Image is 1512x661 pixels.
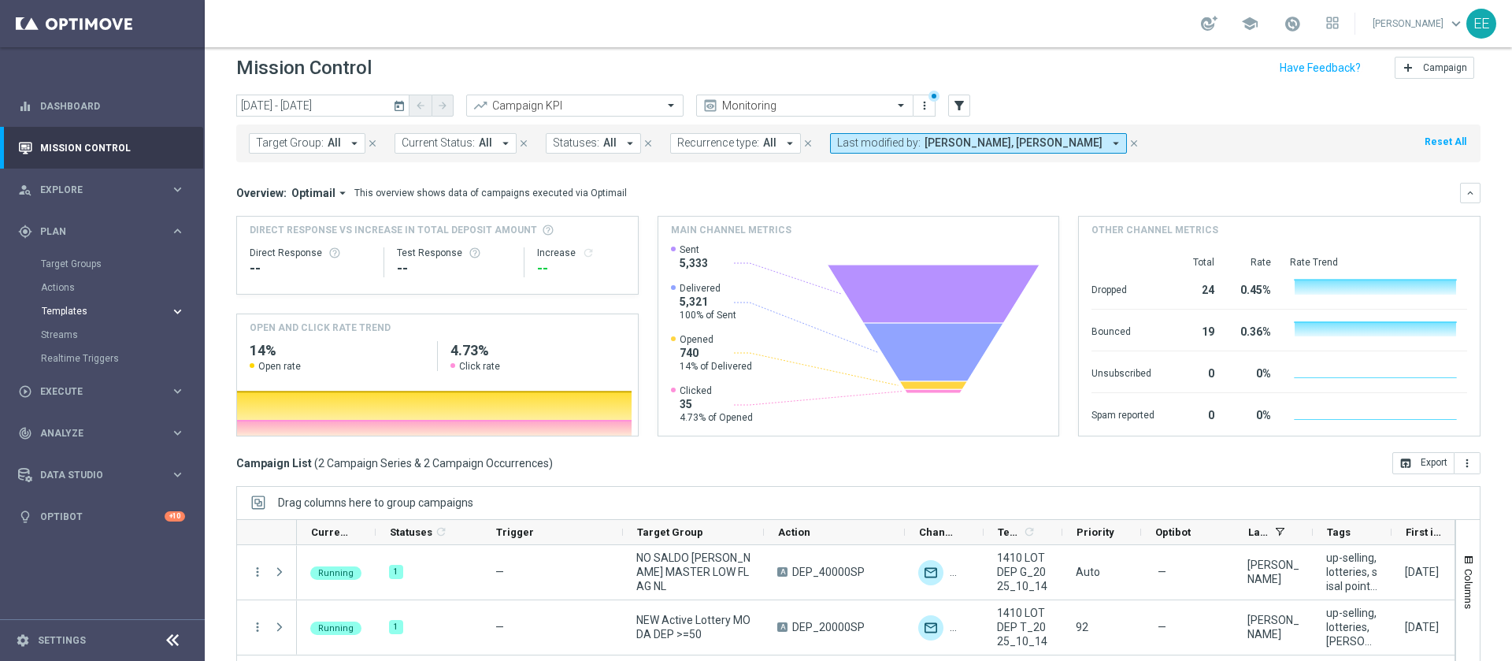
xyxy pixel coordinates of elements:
[1462,569,1475,609] span: Columns
[17,385,186,398] div: play_circle_outline Execute keyboard_arrow_right
[17,142,186,154] div: Mission Control
[830,133,1127,154] button: Last modified by: [PERSON_NAME], [PERSON_NAME] arrow_drop_down
[495,621,504,633] span: —
[250,620,265,634] button: more_vert
[637,526,703,538] span: Target Group
[1173,359,1214,384] div: 0
[680,282,736,295] span: Delivered
[801,135,815,152] button: close
[837,136,921,150] span: Last modified by:
[950,615,975,641] img: Other
[917,96,932,115] button: more_vert
[236,456,553,470] h3: Campaign List
[496,526,534,538] span: Trigger
[250,565,265,579] button: more_vert
[680,360,752,373] span: 14% of Delivered
[402,136,475,150] span: Current Status:
[1109,136,1123,150] i: arrow_drop_down
[435,525,447,538] i: refresh
[1241,15,1258,32] span: school
[250,341,424,360] h2: 14%
[1021,523,1036,540] span: Calculate column
[1091,223,1218,237] h4: Other channel metrics
[40,227,170,236] span: Plan
[40,127,185,169] a: Mission Control
[778,526,810,538] span: Action
[948,95,970,117] button: filter_alt
[680,411,753,424] span: 4.73% of Opened
[517,135,531,152] button: close
[680,333,752,346] span: Opened
[170,182,185,197] i: keyboard_arrow_right
[41,276,203,299] div: Actions
[42,306,170,316] div: Templates
[928,91,939,102] div: There are unsaved changes
[1233,359,1271,384] div: 0%
[1173,401,1214,426] div: 0
[1423,133,1468,150] button: Reset All
[40,85,185,127] a: Dashboard
[479,136,492,150] span: All
[170,224,185,239] i: keyboard_arrow_right
[1290,256,1467,269] div: Rate Trend
[777,622,787,632] span: A
[1447,15,1465,32] span: keyboard_arrow_down
[680,346,752,360] span: 740
[680,243,708,256] span: Sent
[287,186,354,200] button: Optimail arrow_drop_down
[1395,57,1474,79] button: add Campaign
[236,57,372,80] h1: Mission Control
[310,620,361,635] colored-tag: Running
[17,427,186,440] button: track_changes Analyze keyboard_arrow_right
[41,347,203,370] div: Realtime Triggers
[472,98,488,113] i: trending_up
[537,247,624,259] div: Increase
[1023,525,1036,538] i: refresh
[603,136,617,150] span: All
[918,560,943,585] img: Optimail
[1233,318,1271,343] div: 0.36%
[671,223,791,237] h4: Main channel metrics
[390,526,432,538] span: Statuses
[1127,135,1141,152] button: close
[680,309,736,321] span: 100% of Sent
[680,397,753,411] span: 35
[18,468,170,482] div: Data Studio
[792,565,865,579] span: DEP_40000SP
[1233,256,1271,269] div: Rate
[1173,256,1214,269] div: Total
[997,606,1049,648] span: 1410 LOTDEP T_2025_10_14
[17,184,186,196] div: person_search Explore keyboard_arrow_right
[391,95,409,118] button: today
[335,186,350,200] i: arrow_drop_down
[41,305,186,318] button: Templates keyboard_arrow_right
[670,133,801,154] button: Recurrence type: All arrow_drop_down
[918,615,943,641] div: Optimail
[1091,276,1154,301] div: Dropped
[314,456,318,470] span: (
[18,99,32,113] i: equalizer
[925,136,1102,150] span: [PERSON_NAME], [PERSON_NAME]
[1392,456,1480,469] multiple-options-button: Export to CSV
[258,360,301,373] span: Open rate
[170,304,185,319] i: keyboard_arrow_right
[997,551,1049,593] span: 1410 LOTDEP G_2025_10_14
[1128,138,1140,149] i: close
[40,496,165,537] a: Optibot
[278,496,473,509] div: Row Groups
[18,225,32,239] i: gps_fixed
[397,259,511,278] div: --
[1173,318,1214,343] div: 19
[18,510,32,524] i: lightbulb
[250,247,371,259] div: Direct Response
[950,560,975,585] img: Other
[41,252,203,276] div: Target Groups
[1173,276,1214,301] div: 24
[170,384,185,399] i: keyboard_arrow_right
[40,185,170,195] span: Explore
[1248,526,1269,538] span: Last Modified By
[17,511,186,523] button: lightbulb Optibot +10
